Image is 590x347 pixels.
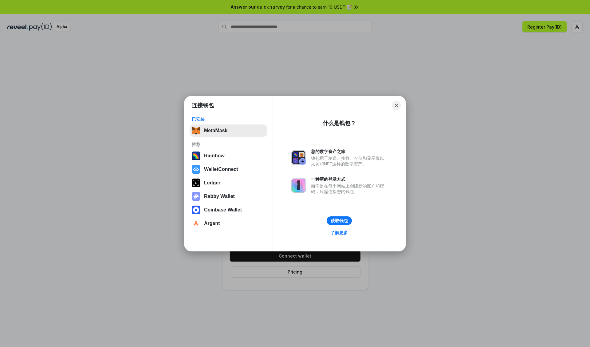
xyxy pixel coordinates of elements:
[311,149,387,154] div: 您的数字资产之家
[190,190,267,203] button: Rabby Wallet
[190,150,267,162] button: Rainbow
[311,176,387,182] div: 一种新的登录方式
[190,217,267,230] button: Argent
[192,152,200,160] img: svg+xml,%3Csvg%20width%3D%22120%22%20height%3D%22120%22%20viewBox%3D%220%200%20120%20120%22%20fil...
[192,206,200,214] img: svg+xml,%3Csvg%20width%3D%2228%22%20height%3D%2228%22%20viewBox%3D%220%200%2028%2028%22%20fill%3D...
[190,124,267,137] button: MetaMask
[192,126,200,135] img: svg+xml,%3Csvg%20fill%3D%22none%22%20height%3D%2233%22%20viewBox%3D%220%200%2035%2033%22%20width%...
[323,120,356,127] div: 什么是钱包？
[192,116,265,122] div: 已安装
[327,229,352,237] a: 了解更多
[331,230,348,235] div: 了解更多
[192,142,265,147] div: 推荐
[311,183,387,194] div: 而不是在每个网站上创建新的账户和密码，只需连接您的钱包。
[331,218,348,223] div: 获取钱包
[192,102,214,109] h1: 连接钱包
[204,153,225,159] div: Rainbow
[204,207,242,213] div: Coinbase Wallet
[192,192,200,201] img: svg+xml,%3Csvg%20xmlns%3D%22http%3A%2F%2Fwww.w3.org%2F2000%2Fsvg%22%20fill%3D%22none%22%20viewBox...
[204,194,235,199] div: Rabby Wallet
[204,167,238,172] div: WalletConnect
[204,128,227,133] div: MetaMask
[204,221,220,226] div: Argent
[192,219,200,228] img: svg+xml,%3Csvg%20width%3D%2228%22%20height%3D%2228%22%20viewBox%3D%220%200%2028%2028%22%20fill%3D...
[204,180,220,186] div: Ledger
[392,101,401,110] button: Close
[190,204,267,216] button: Coinbase Wallet
[311,156,387,167] div: 钱包用于发送、接收、存储和显示像以太坊和NFT这样的数字资产。
[327,216,352,225] button: 获取钱包
[190,163,267,175] button: WalletConnect
[192,165,200,174] img: svg+xml,%3Csvg%20width%3D%2228%22%20height%3D%2228%22%20viewBox%3D%220%200%2028%2028%22%20fill%3D...
[190,177,267,189] button: Ledger
[291,178,306,193] img: svg+xml,%3Csvg%20xmlns%3D%22http%3A%2F%2Fwww.w3.org%2F2000%2Fsvg%22%20fill%3D%22none%22%20viewBox...
[192,179,200,187] img: svg+xml,%3Csvg%20xmlns%3D%22http%3A%2F%2Fwww.w3.org%2F2000%2Fsvg%22%20width%3D%2228%22%20height%3...
[291,150,306,165] img: svg+xml,%3Csvg%20xmlns%3D%22http%3A%2F%2Fwww.w3.org%2F2000%2Fsvg%22%20fill%3D%22none%22%20viewBox...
